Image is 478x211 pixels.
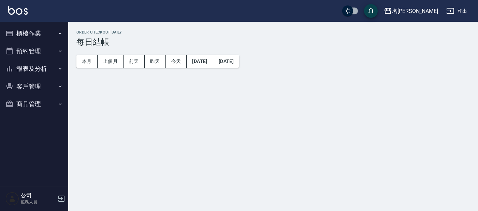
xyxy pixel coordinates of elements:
[5,192,19,206] img: Person
[392,7,438,15] div: 名[PERSON_NAME]
[3,60,66,78] button: 報表及分析
[3,25,66,42] button: 櫃檯作業
[76,37,470,47] h3: 每日結帳
[3,42,66,60] button: 預約管理
[76,55,98,68] button: 本月
[98,55,124,68] button: 上個月
[3,95,66,113] button: 商品管理
[381,4,441,18] button: 名[PERSON_NAME]
[3,78,66,95] button: 客戶管理
[8,6,28,15] img: Logo
[364,4,378,18] button: save
[76,30,470,35] h2: Order checkout daily
[166,55,187,68] button: 今天
[444,5,470,17] button: 登出
[213,55,239,68] button: [DATE]
[21,199,56,205] p: 服務人員
[187,55,213,68] button: [DATE]
[145,55,166,68] button: 昨天
[124,55,145,68] button: 前天
[21,192,56,199] h5: 公司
